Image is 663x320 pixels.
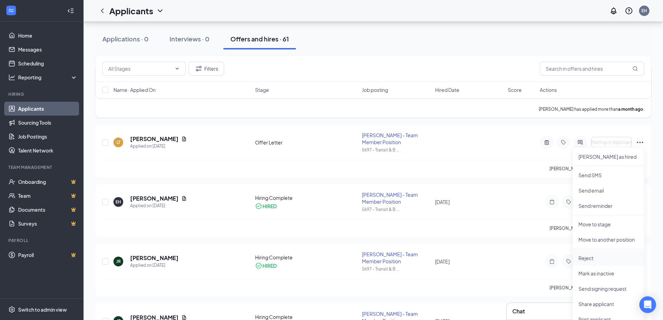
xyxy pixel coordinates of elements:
div: LT [117,139,120,145]
a: PayrollCrown [18,248,78,262]
svg: Collapse [67,7,74,14]
div: Payroll [8,237,76,243]
h1: Applicants [109,5,153,17]
div: JR [116,258,121,264]
span: [DATE] [435,199,450,205]
svg: Note [548,199,556,205]
span: Hired Date [435,86,459,93]
a: Home [18,29,78,42]
svg: Document [181,136,187,142]
span: Waiting on Applicant [591,140,632,145]
a: SurveysCrown [18,217,78,231]
div: [PERSON_NAME] - Team Member Position [362,191,431,205]
svg: WorkstreamLogo [8,7,15,14]
svg: Note [548,259,556,264]
svg: Tag [559,140,568,145]
a: Job Postings [18,130,78,143]
div: 5697 - Transit & B ... [362,206,431,212]
div: Offer Letter [255,139,358,146]
div: EH [641,8,647,14]
svg: CheckmarkCircle [255,203,262,210]
div: Offers and hires · 61 [230,34,289,43]
div: Switch to admin view [18,306,67,313]
input: All Stages [108,65,172,72]
h5: [PERSON_NAME] [130,254,179,262]
svg: ActiveChat [576,140,584,145]
svg: Filter [195,64,203,73]
svg: ChevronDown [174,66,180,71]
div: EH [116,199,121,205]
svg: ChevronDown [156,7,164,15]
h5: [PERSON_NAME] [130,135,179,143]
div: Applications · 0 [102,34,149,43]
a: Messages [18,42,78,56]
div: Applied on [DATE] [130,262,179,269]
svg: Tag [565,199,573,205]
svg: Ellipses [636,138,644,147]
svg: Settings [8,306,15,313]
div: Interviews · 0 [169,34,210,43]
button: Filter Filters [189,62,224,76]
h3: Chat [512,307,525,315]
div: Hiring Complete [255,194,358,201]
a: OnboardingCrown [18,175,78,189]
input: Search in offers and hires [540,62,644,76]
p: [PERSON_NAME] has applied more than . [550,285,644,291]
div: 5697 - Transit & B ... [362,147,431,153]
span: Job posting [362,86,388,93]
svg: MagnifyingGlass [632,66,638,71]
span: Score [508,86,522,93]
svg: Analysis [8,74,15,81]
button: Waiting on Applicant [591,137,632,148]
svg: ChevronLeft [98,7,106,15]
svg: Tag [565,259,573,264]
div: Reporting [18,74,78,81]
p: [PERSON_NAME] has applied more than . [539,106,644,112]
div: [PERSON_NAME] - Team Member Position [362,132,431,146]
p: [PERSON_NAME] has applied more than . [550,166,644,172]
svg: ActiveNote [543,140,551,145]
div: Hiring [8,91,76,97]
div: Open Intercom Messenger [639,296,656,313]
a: DocumentsCrown [18,203,78,217]
div: [PERSON_NAME] - Team Member Position [362,251,431,265]
span: Stage [255,86,269,93]
div: Applied on [DATE] [130,202,187,209]
div: Applied on [DATE] [130,143,187,150]
a: Talent Network [18,143,78,157]
div: HIRED [262,262,277,269]
svg: Notifications [609,7,618,15]
span: Name · Applied On [113,86,156,93]
div: 5697 - Transit & B ... [362,266,431,272]
div: Team Management [8,164,76,170]
svg: Document [181,196,187,201]
a: Scheduling [18,56,78,70]
span: [DATE] [435,258,450,265]
svg: CheckmarkCircle [255,262,262,269]
div: HIRED [262,203,277,210]
b: a month ago [618,107,643,112]
span: Actions [540,86,557,93]
h5: [PERSON_NAME] [130,195,179,202]
p: [PERSON_NAME] has applied more than . [550,225,644,231]
a: Sourcing Tools [18,116,78,130]
div: Hiring Complete [255,254,358,261]
svg: QuestionInfo [625,7,633,15]
a: TeamCrown [18,189,78,203]
a: Applicants [18,102,78,116]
